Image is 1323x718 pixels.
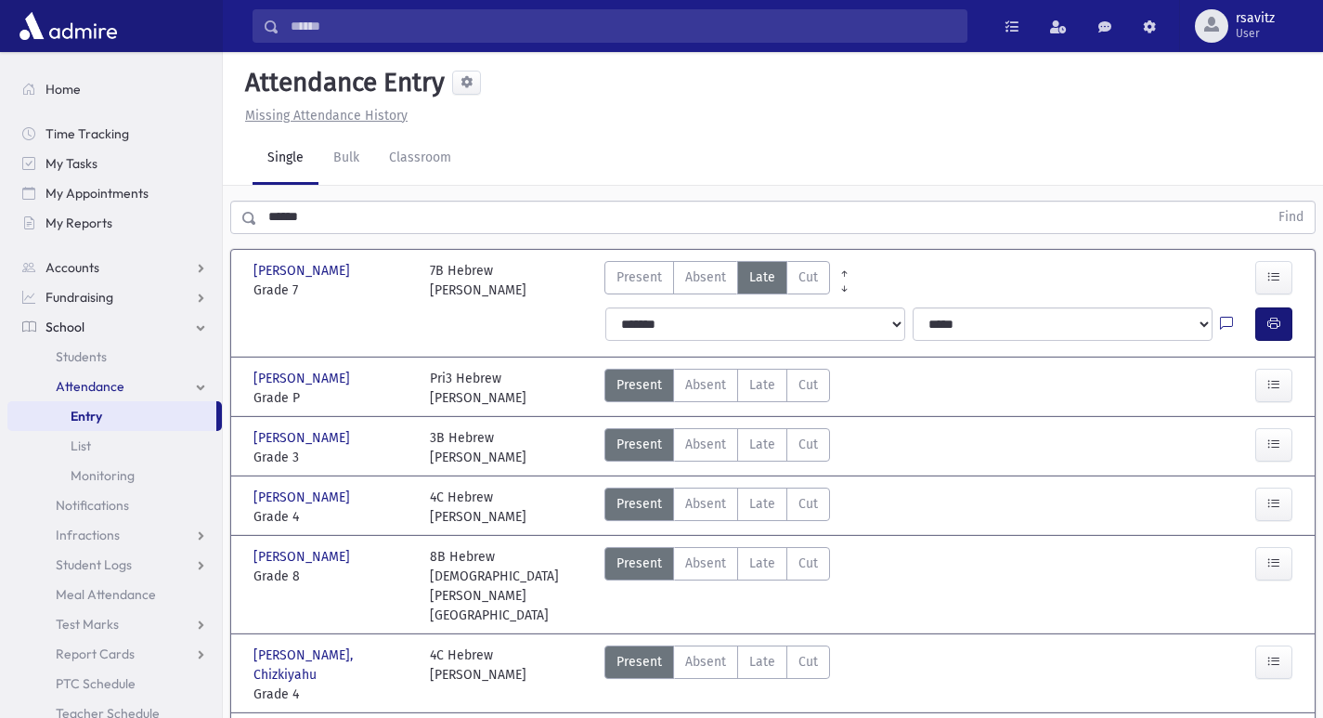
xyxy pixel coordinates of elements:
img: AdmirePro [15,7,122,45]
a: Single [253,133,318,185]
span: Late [749,435,775,454]
a: Home [7,74,222,104]
span: rsavitz [1236,11,1275,26]
a: School [7,312,222,342]
a: Accounts [7,253,222,282]
a: Time Tracking [7,119,222,149]
span: Present [616,375,662,395]
a: Notifications [7,490,222,520]
span: Cut [798,652,818,672]
span: Absent [685,435,726,454]
span: Grade 4 [253,685,411,704]
a: Test Marks [7,609,222,639]
span: Report Cards [56,646,135,662]
span: [PERSON_NAME] [253,428,354,448]
span: Absent [685,494,726,514]
a: My Tasks [7,149,222,178]
span: My Reports [45,215,112,231]
span: Absent [685,268,726,287]
span: Late [749,268,775,287]
a: List [7,431,222,461]
span: Notifications [56,497,129,514]
span: Fundraising [45,289,113,306]
span: Entry [71,408,102,424]
span: Grade 4 [253,507,411,527]
span: [PERSON_NAME], Chizkiyahu [253,646,411,685]
span: Present [616,554,662,573]
span: Cut [798,494,818,514]
div: Pri3 Hebrew [PERSON_NAME] [430,369,526,408]
span: Time Tracking [45,125,129,142]
a: Meal Attendance [7,580,222,609]
a: Students [7,342,222,372]
span: Meal Attendance [56,586,156,603]
span: Test Marks [56,616,119,633]
a: Student Logs [7,550,222,580]
div: AttTypes [604,369,830,408]
span: Late [749,554,775,573]
span: PTC Schedule [56,675,136,692]
span: Absent [685,652,726,672]
span: Grade 3 [253,448,411,467]
a: Report Cards [7,639,222,669]
div: 8B Hebrew [DEMOGRAPHIC_DATA][PERSON_NAME][GEOGRAPHIC_DATA] [430,547,588,625]
span: Cut [798,435,818,454]
button: Find [1267,202,1315,233]
span: Present [616,435,662,454]
input: Search [279,9,966,43]
span: Accounts [45,259,99,276]
span: Present [616,652,662,672]
span: Late [749,375,775,395]
span: Infractions [56,527,120,543]
a: Monitoring [7,461,222,490]
h5: Attendance Entry [238,67,445,98]
span: Grade P [253,388,411,408]
div: AttTypes [604,428,830,467]
span: Cut [798,268,818,287]
span: Late [749,652,775,672]
span: List [71,437,91,454]
div: AttTypes [604,547,830,625]
div: 7B Hebrew [PERSON_NAME] [430,261,526,300]
span: Monitoring [71,467,135,484]
span: [PERSON_NAME] [253,369,354,388]
a: Bulk [318,133,374,185]
span: Grade 8 [253,567,411,586]
span: Present [616,494,662,514]
a: My Reports [7,208,222,238]
span: [PERSON_NAME] [253,547,354,567]
span: Cut [798,554,818,573]
a: Attendance [7,372,222,401]
a: My Appointments [7,178,222,208]
span: Attendance [56,378,124,395]
span: Grade 7 [253,281,411,300]
span: Absent [685,375,726,395]
span: Students [56,348,107,365]
div: 3B Hebrew [PERSON_NAME] [430,428,526,467]
a: Infractions [7,520,222,550]
span: [PERSON_NAME] [253,261,354,281]
div: AttTypes [604,261,830,300]
a: PTC Schedule [7,669,222,698]
u: Missing Attendance History [245,108,408,124]
span: Late [749,494,775,514]
span: Cut [798,375,818,395]
span: My Tasks [45,155,97,172]
a: Classroom [374,133,466,185]
a: Entry [7,401,216,431]
div: 4C Hebrew [PERSON_NAME] [430,646,526,704]
div: AttTypes [604,646,830,704]
span: Home [45,81,81,98]
span: [PERSON_NAME] [253,488,354,507]
span: My Appointments [45,185,149,202]
span: Student Logs [56,556,132,573]
span: Present [616,268,662,287]
span: User [1236,26,1275,41]
div: 4C Hebrew [PERSON_NAME] [430,488,526,527]
span: School [45,319,84,335]
div: AttTypes [604,488,830,527]
span: Absent [685,554,726,573]
a: Missing Attendance History [238,108,408,124]
a: Fundraising [7,282,222,312]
